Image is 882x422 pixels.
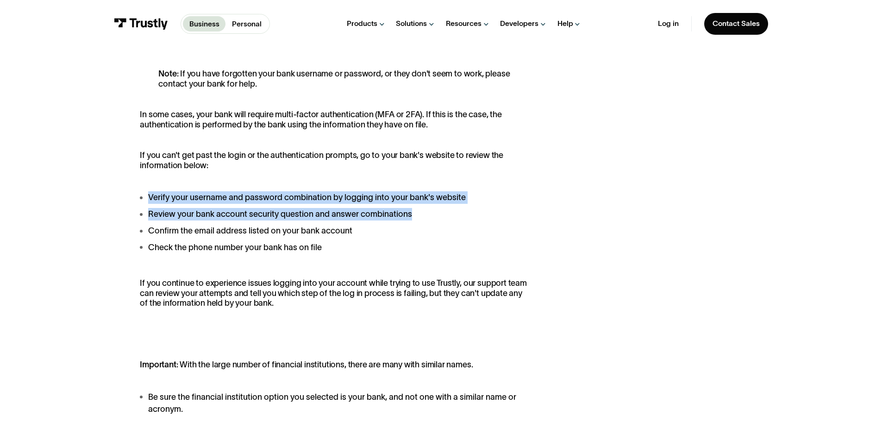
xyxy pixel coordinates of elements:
div: Products [347,19,377,28]
img: Trustly Logo [114,18,168,30]
p: Personal [232,19,262,30]
li: Review your bank account security question and answer combinations [140,208,527,220]
li: Confirm the email address listed on your bank account [140,225,527,237]
p: If you continue to experience issues logging into your account while trying to use Trustly, our s... [140,278,527,309]
strong: Important [140,360,176,369]
div: Resources [446,19,482,28]
div: Help [557,19,573,28]
a: Business [183,16,225,31]
li: Verify your username and password combination by logging into your bank's website [140,191,527,204]
a: Contact Sales [704,13,768,35]
a: Personal [225,16,268,31]
p: : With the large number of financial institutions, there are many with similar names. [140,360,527,370]
p: : If you have forgotten your bank username or password, or they don't seem to work, please contac... [140,69,527,89]
p: In some cases, your bank will require multi-factor authentication (MFA or 2FA). If this is the ca... [140,110,527,130]
strong: Note [158,69,176,78]
li: Be sure the financial institution option you selected is your bank, and not one with a similar na... [140,391,527,416]
li: Check the phone number your bank has on file [140,241,527,254]
p: Business [189,19,219,30]
div: Solutions [396,19,427,28]
div: Contact Sales [713,19,760,28]
div: Developers [500,19,538,28]
p: If you can't get past the login or the authentication prompts, go to your bank's website to revie... [140,151,527,170]
a: Log in [658,19,679,28]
